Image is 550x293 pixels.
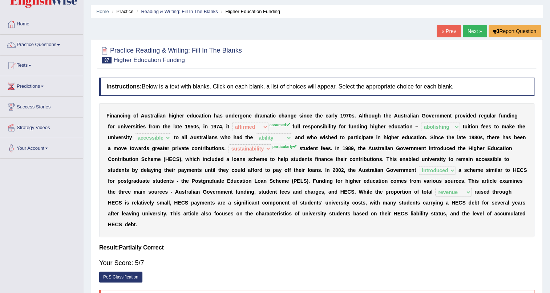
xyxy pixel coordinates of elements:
[137,124,139,129] b: t
[440,113,444,119] b: m
[315,113,317,119] b: t
[211,124,214,129] b: 1
[190,113,193,119] b: d
[123,113,124,119] b: i
[106,83,142,90] b: Instructions:
[179,113,182,119] b: e
[303,124,305,129] b: r
[511,113,514,119] b: n
[397,113,401,119] b: u
[509,124,512,129] b: k
[203,124,205,129] b: i
[194,135,197,140] b: u
[381,124,384,129] b: e
[207,135,209,140] b: i
[403,124,405,129] b: t
[246,113,249,119] b: n
[432,113,434,119] b: e
[124,124,125,129] b: i
[227,135,231,140] b: o
[454,113,458,119] b: p
[317,124,320,129] b: n
[177,124,179,129] b: t
[229,113,232,119] b: n
[297,124,299,129] b: l
[114,135,116,140] b: i
[330,124,332,129] b: i
[460,113,463,119] b: o
[350,124,353,129] b: u
[327,124,329,129] b: i
[273,113,276,119] b: c
[126,135,128,140] b: i
[243,113,246,119] b: o
[303,113,307,119] b: n
[504,113,507,119] b: n
[165,124,168,129] b: h
[99,45,242,63] h2: Practice Reading & Writing: Fill In The Blanks
[190,135,194,140] b: A
[188,124,191,129] b: 9
[384,124,385,129] b: r
[388,113,391,119] b: e
[444,113,447,119] b: e
[203,135,206,140] b: a
[147,113,150,119] b: s
[447,113,450,119] b: n
[99,272,142,282] a: PoS Classification
[220,113,223,119] b: s
[434,113,436,119] b: r
[416,113,419,119] b: n
[397,124,400,129] b: c
[294,113,296,119] b: e
[0,35,83,53] a: Practice Questions
[377,124,381,129] b: h
[225,135,228,140] b: h
[331,113,333,119] b: r
[406,124,409,129] b: o
[415,124,418,129] b: –
[333,124,336,129] b: y
[117,124,121,129] b: u
[472,124,475,129] b: o
[262,113,267,119] b: m
[522,124,525,129] b: e
[158,113,160,119] b: i
[299,124,300,129] b: l
[353,124,357,129] b: n
[341,124,344,129] b: o
[0,76,83,94] a: Predictions
[113,57,185,63] small: Higher Education Funding
[238,113,239,119] b: r
[305,124,308,129] b: e
[346,113,349,119] b: 7
[258,113,259,119] b: r
[184,135,186,140] b: l
[488,124,491,129] b: s
[225,113,229,119] b: u
[463,25,487,37] a: Next »
[364,113,365,119] b: t
[267,113,270,119] b: a
[349,113,352,119] b: 0
[483,124,486,129] b: e
[222,124,223,129] b: ,
[311,124,314,129] b: p
[0,97,83,115] a: Success Stories
[215,135,218,140] b: s
[212,135,215,140] b: n
[133,113,137,119] b: o
[137,113,138,119] b: f
[128,135,129,140] b: t
[502,124,506,129] b: m
[111,113,114,119] b: n
[199,124,201,129] b: ,
[410,113,412,119] b: l
[231,113,235,119] b: d
[202,113,203,119] b: t
[176,113,179,119] b: h
[185,124,188,129] b: 1
[129,135,132,140] b: y
[196,113,199,119] b: c
[0,138,83,156] a: Your Account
